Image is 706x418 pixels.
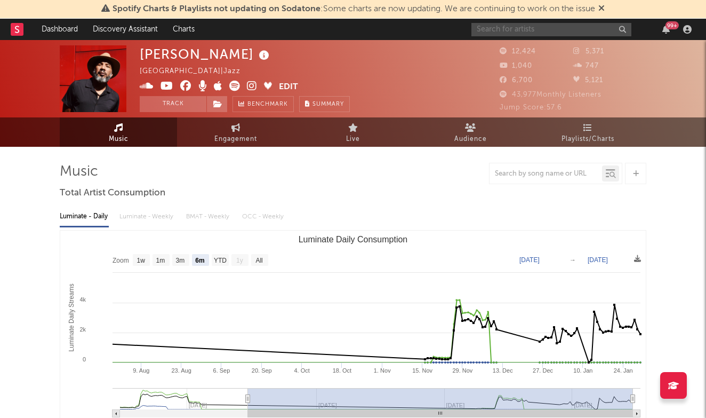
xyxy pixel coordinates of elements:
span: : Some charts are now updating. We are continuing to work on the issue [113,5,595,13]
text: 15. Nov [412,367,432,374]
a: Playlists/Charts [529,117,646,147]
text: 1m [156,257,165,264]
text: 29. Nov [452,367,472,374]
text: 24. Jan [614,367,633,374]
text: [DATE] [519,256,540,264]
a: Engagement [177,117,294,147]
span: Dismiss [598,5,605,13]
text: 23. Aug [171,367,191,374]
a: Live [294,117,412,147]
text: 2k [79,326,86,333]
input: Search by song name or URL [490,170,602,178]
a: Discovery Assistant [85,19,165,40]
a: Audience [412,117,529,147]
span: 43,977 Monthly Listeners [500,91,601,98]
span: 6,700 [500,77,533,84]
span: Total Artist Consumption [60,187,165,200]
text: 13. Dec [493,367,513,374]
a: Music [60,117,177,147]
button: Summary [299,96,350,112]
text: 0 [83,356,86,362]
text: 3m [176,257,185,264]
input: Search for artists [471,23,631,36]
span: Jump Score: 57.6 [500,104,562,111]
text: 18. Oct [333,367,351,374]
span: 747 [573,62,599,69]
text: 20. Sep [252,367,272,374]
span: Engagement [214,133,257,146]
text: 10. Jan [573,367,592,374]
span: 5,121 [573,77,603,84]
text: 1. Nov [374,367,391,374]
span: 1,040 [500,62,532,69]
span: 12,424 [500,48,536,55]
span: Playlists/Charts [561,133,614,146]
span: Summary [312,101,344,107]
text: 4k [79,296,86,303]
button: 99+ [662,25,670,34]
text: → [569,256,576,264]
div: Luminate - Daily [60,208,109,226]
text: YTD [214,257,227,264]
div: [PERSON_NAME] [140,45,272,63]
span: Live [346,133,360,146]
a: Benchmark [232,96,294,112]
button: Track [140,96,206,112]
span: Audience [454,133,487,146]
text: Luminate Daily Consumption [299,235,408,244]
span: Spotify Charts & Playlists not updating on Sodatone [113,5,320,13]
text: 1w [137,257,146,264]
text: 1y [236,257,243,264]
text: [DATE] [588,256,608,264]
text: Zoom [113,257,129,264]
text: All [255,257,262,264]
text: 6m [195,257,204,264]
a: Charts [165,19,202,40]
span: Benchmark [247,98,288,111]
div: [GEOGRAPHIC_DATA] | Jazz [140,65,253,78]
text: Luminate Daily Streams [68,283,75,351]
text: 6. Sep [213,367,230,374]
text: 9. Aug [133,367,149,374]
text: 27. Dec [533,367,553,374]
a: Dashboard [34,19,85,40]
button: Edit [279,81,298,94]
span: Music [109,133,129,146]
span: 5,371 [573,48,604,55]
text: 4. Oct [294,367,309,374]
div: 99 + [665,21,679,29]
